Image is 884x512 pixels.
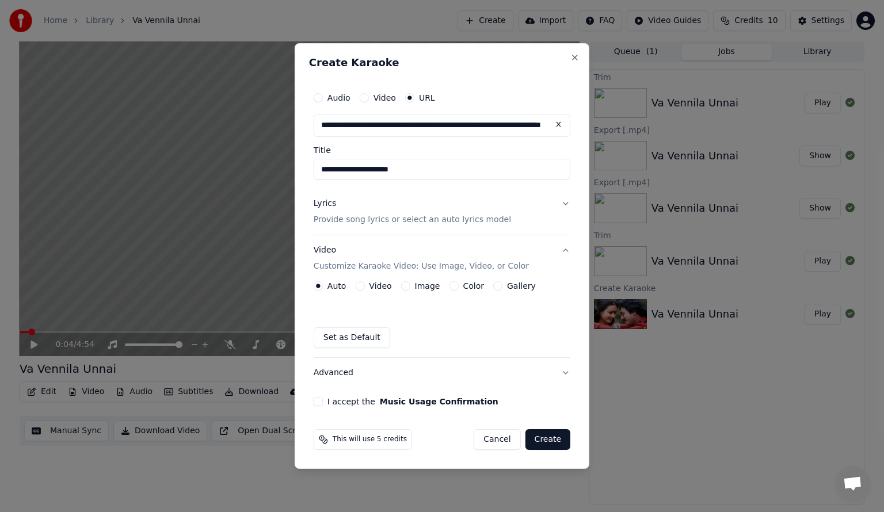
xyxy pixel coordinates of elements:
[374,94,396,102] label: Video
[314,235,570,281] button: VideoCustomize Karaoke Video: Use Image, Video, or Color
[314,189,570,235] button: LyricsProvide song lyrics or select an auto lyrics model
[314,327,390,348] button: Set as Default
[314,198,336,209] div: Lyrics
[474,429,520,450] button: Cancel
[369,282,391,290] label: Video
[419,94,435,102] label: URL
[327,282,346,290] label: Auto
[327,94,350,102] label: Audio
[314,261,529,272] p: Customize Karaoke Video: Use Image, Video, or Color
[314,214,511,226] p: Provide song lyrics or select an auto lyrics model
[507,282,536,290] label: Gallery
[314,358,570,388] button: Advanced
[463,282,484,290] label: Color
[525,429,571,450] button: Create
[314,281,570,357] div: VideoCustomize Karaoke Video: Use Image, Video, or Color
[327,398,498,406] label: I accept the
[314,146,570,154] label: Title
[309,58,575,68] h2: Create Karaoke
[314,244,529,272] div: Video
[415,282,440,290] label: Image
[333,435,407,444] span: This will use 5 credits
[380,398,498,406] button: I accept the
